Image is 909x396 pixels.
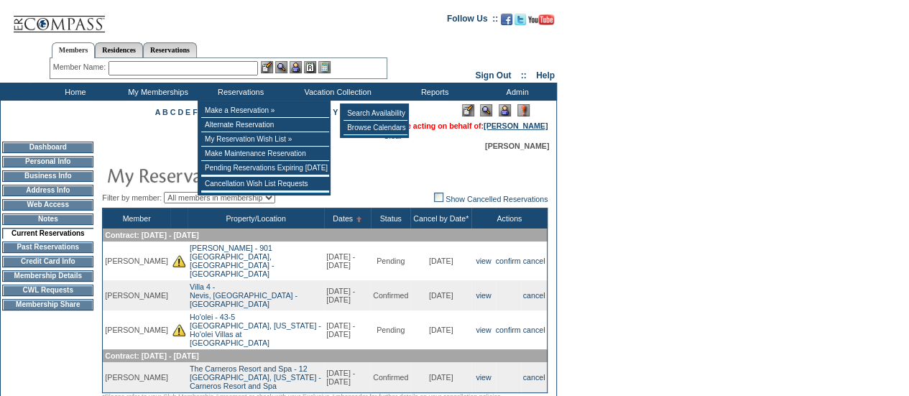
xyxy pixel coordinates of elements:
a: Help [536,70,555,80]
span: [PERSON_NAME] [485,142,549,150]
td: Past Reservations [2,241,93,253]
td: Reservations [198,83,280,101]
div: Member Name: [53,61,109,73]
td: [DATE] - [DATE] [324,362,371,393]
td: [PERSON_NAME] [103,310,170,349]
a: Member [123,214,151,223]
img: chk_off.JPG [434,193,443,202]
img: b_calculator.gif [318,61,331,73]
img: View [275,61,287,73]
td: [PERSON_NAME] [103,362,170,393]
td: [PERSON_NAME] [103,280,170,310]
a: [PERSON_NAME] [484,121,548,130]
td: Address Info [2,185,93,196]
td: Search Availability [343,106,407,121]
span: Filter by member: [102,193,162,202]
td: Admin [474,83,557,101]
a: Cancel by Date* [413,214,469,223]
td: Pending [371,310,410,349]
td: Confirmed [371,280,410,310]
td: Make Maintenance Reservation [201,147,329,161]
td: Personal Info [2,156,93,167]
img: Ascending [353,216,362,222]
img: Subscribe to our YouTube Channel [528,14,554,25]
td: Home [32,83,115,101]
td: My Memberships [115,83,198,101]
a: view [476,291,491,300]
td: CWL Requests [2,285,93,296]
td: Membership Details [2,270,93,282]
a: The Carneros Resort and Spa - 12[GEOGRAPHIC_DATA], [US_STATE] - Carneros Resort and Spa [190,364,321,390]
td: Cancellation Wish List Requests [201,177,329,191]
td: Pending [371,241,410,280]
a: D [177,108,183,116]
td: Current Reservations [2,228,93,239]
img: b_edit.gif [261,61,273,73]
td: Alternate Reservation [201,118,329,132]
td: [DATE] [410,280,471,310]
a: Members [52,42,96,58]
td: Reports [392,83,474,101]
a: Follow us on Twitter [515,18,526,27]
a: Dates [333,214,353,223]
td: [DATE] [410,241,471,280]
td: Confirmed [371,362,410,393]
img: Become our fan on Facebook [501,14,512,25]
td: Notes [2,213,93,225]
a: Residences [95,42,143,57]
td: [PERSON_NAME] [103,241,170,280]
img: Impersonate [499,104,511,116]
td: Dashboard [2,142,93,153]
td: [DATE] [410,310,471,349]
a: C [170,108,176,116]
a: Subscribe to our YouTube Channel [528,18,554,27]
a: view [476,257,491,265]
td: [DATE] [410,362,471,393]
a: F [193,108,198,116]
a: E [185,108,190,116]
td: Vacation Collection [280,83,392,101]
img: View Mode [480,104,492,116]
a: A [155,108,160,116]
td: Membership Share [2,299,93,310]
span: You are acting on behalf of: [383,121,548,130]
a: B [162,108,168,116]
td: Business Info [2,170,93,182]
img: There are insufficient days and/or tokens to cover this reservation [172,323,185,336]
a: confirm [496,326,521,334]
td: [DATE] - [DATE] [324,241,371,280]
span: :: [521,70,527,80]
td: Make a Reservation » [201,103,329,118]
img: Edit Mode [462,104,474,116]
td: Web Access [2,199,93,211]
td: Browse Calendars [343,121,407,135]
img: Follow us on Twitter [515,14,526,25]
img: Compass Home [12,4,106,33]
a: Ho'olei - 43-5[GEOGRAPHIC_DATA], [US_STATE] - Ho'olei Villas at [GEOGRAPHIC_DATA] [190,313,321,347]
a: Y [333,108,338,116]
a: Villa 4 -Nevis, [GEOGRAPHIC_DATA] - [GEOGRAPHIC_DATA] [190,282,297,308]
a: Status [380,214,402,223]
td: Follow Us :: [447,12,498,29]
a: [PERSON_NAME] - 901[GEOGRAPHIC_DATA], [GEOGRAPHIC_DATA] - [GEOGRAPHIC_DATA] [190,244,274,278]
td: [DATE] - [DATE] [324,310,371,349]
img: pgTtlMyReservations.gif [106,160,394,189]
span: Contract: [DATE] - [DATE] [105,231,198,239]
a: cancel [523,326,545,334]
a: confirm [496,257,521,265]
a: Sign Out [475,70,511,80]
a: Show Cancelled Reservations [434,195,548,203]
a: cancel [523,373,545,382]
th: Actions [471,208,548,229]
span: Contract: [DATE] - [DATE] [105,351,198,360]
a: Reservations [143,42,197,57]
img: Log Concern/Member Elevation [517,104,530,116]
img: Impersonate [290,61,302,73]
a: Property/Location [226,214,286,223]
a: view [476,326,491,334]
td: My Reservation Wish List » [201,132,329,147]
a: Become our fan on Facebook [501,18,512,27]
a: cancel [523,291,545,300]
td: [DATE] - [DATE] [324,280,371,310]
a: view [476,373,491,382]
